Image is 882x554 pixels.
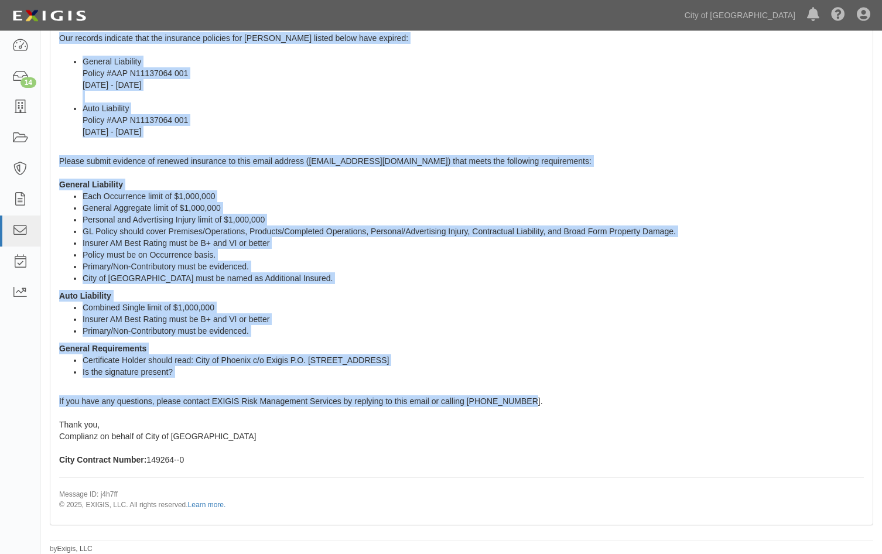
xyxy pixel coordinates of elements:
[83,214,864,225] li: Personal and Advertising Injury limit of $1,000,000
[679,4,801,27] a: City of [GEOGRAPHIC_DATA]
[9,5,90,26] img: logo-5460c22ac91f19d4615b14bd174203de0afe785f0fc80cf4dbbc73dc1793850b.png
[83,313,864,325] li: Insurer AM Best Rating must be B+ and VI or better
[83,325,864,337] li: Primary/Non-Contributory must be evidenced.
[83,190,864,202] li: Each Occurrence limit of $1,000,000
[83,225,864,237] li: GL Policy should cover Premises/Operations, Products/Completed Operations, Personal/Advertising I...
[188,501,226,509] a: Learn more.
[57,545,93,553] a: Exigis, LLC
[50,544,93,554] small: by
[83,354,864,366] li: Certificate Holder should read: City of Phoenix c/o Exigis P.O. [STREET_ADDRESS]
[83,302,864,313] li: Combined Single limit of $1,000,000
[59,490,864,509] p: Message ID: j4h7ff © 2025, EXIGIS, LLC. All rights reserved.
[59,180,123,189] strong: General Liability
[59,344,146,353] strong: General Requirements
[83,102,864,138] li: Auto Liability Policy #AAP N11137064 001 [DATE] - [DATE]
[83,237,864,249] li: Insurer AM Best Rating must be B+ and VI or better
[83,202,864,214] li: General Aggregate limit of $1,000,000
[83,272,864,284] li: City of [GEOGRAPHIC_DATA] must be named as Additional Insured.
[83,56,864,102] li: General Liability Policy #AAP N11137064 001 [DATE] - [DATE]
[59,33,864,509] span: Our records indicate that the insurance policies for [PERSON_NAME] listed below have expired: Ple...
[83,366,864,378] li: Is the signature present?
[831,8,845,22] i: Help Center - Complianz
[83,261,864,272] li: Primary/Non-Contributory must be evidenced.
[83,249,864,261] li: Policy must be on Occurrence basis.
[59,291,111,300] strong: Auto Liability
[20,77,36,88] div: 14
[59,455,146,464] b: City Contract Number:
